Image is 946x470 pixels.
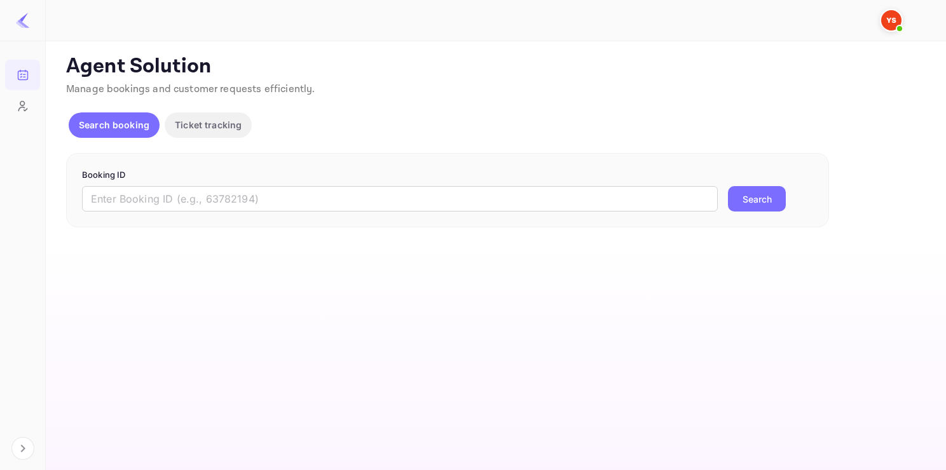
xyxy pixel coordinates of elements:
[11,437,34,460] button: Expand navigation
[881,10,901,30] img: Yandex Support
[15,13,31,28] img: LiteAPI
[5,91,40,120] a: Customers
[175,118,242,131] p: Ticket tracking
[5,60,40,89] a: Bookings
[82,186,718,211] input: Enter Booking ID (e.g., 63782194)
[82,169,813,182] p: Booking ID
[66,54,923,79] p: Agent Solution
[66,83,315,96] span: Manage bookings and customer requests efficiently.
[79,118,149,131] p: Search booking
[728,186,786,211] button: Search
